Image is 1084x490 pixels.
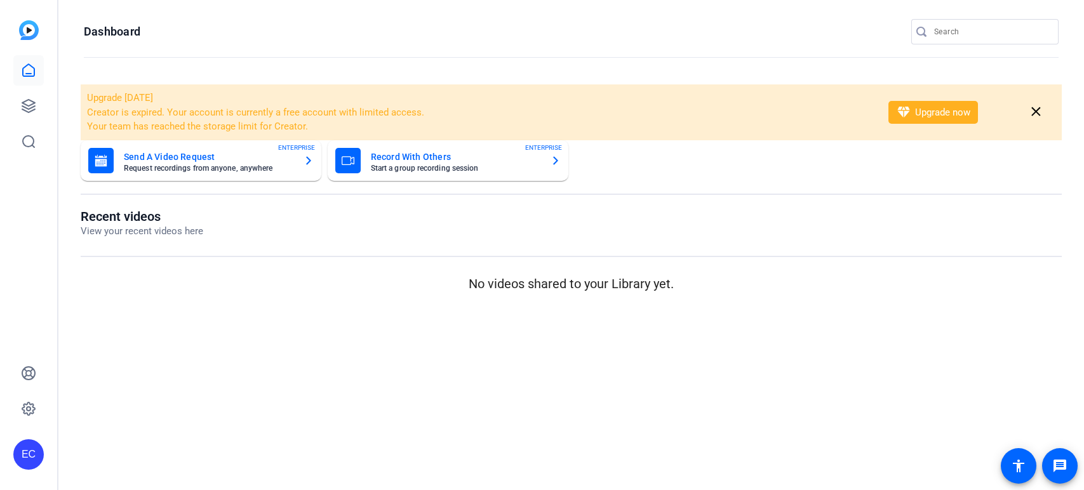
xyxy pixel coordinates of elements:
[278,143,315,152] span: ENTERPRISE
[81,140,321,181] button: Send A Video RequestRequest recordings from anyone, anywhereENTERPRISE
[87,105,872,120] li: Creator is expired. Your account is currently a free account with limited access.
[81,209,203,224] h1: Recent videos
[81,274,1062,293] p: No videos shared to your Library yet.
[13,439,44,470] div: EC
[1052,458,1067,473] mat-icon: message
[1028,104,1044,120] mat-icon: close
[19,20,39,40] img: blue-gradient.svg
[328,140,568,181] button: Record With OthersStart a group recording sessionENTERPRISE
[81,224,203,239] p: View your recent videos here
[896,105,911,120] mat-icon: diamond
[1011,458,1026,473] mat-icon: accessibility
[87,92,153,103] span: Upgrade [DATE]
[888,101,978,124] button: Upgrade now
[124,164,293,172] mat-card-subtitle: Request recordings from anyone, anywhere
[87,119,872,134] li: Your team has reached the storage limit for Creator.
[371,164,540,172] mat-card-subtitle: Start a group recording session
[371,149,540,164] mat-card-title: Record With Others
[84,24,140,39] h1: Dashboard
[124,149,293,164] mat-card-title: Send A Video Request
[934,24,1048,39] input: Search
[525,143,562,152] span: ENTERPRISE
